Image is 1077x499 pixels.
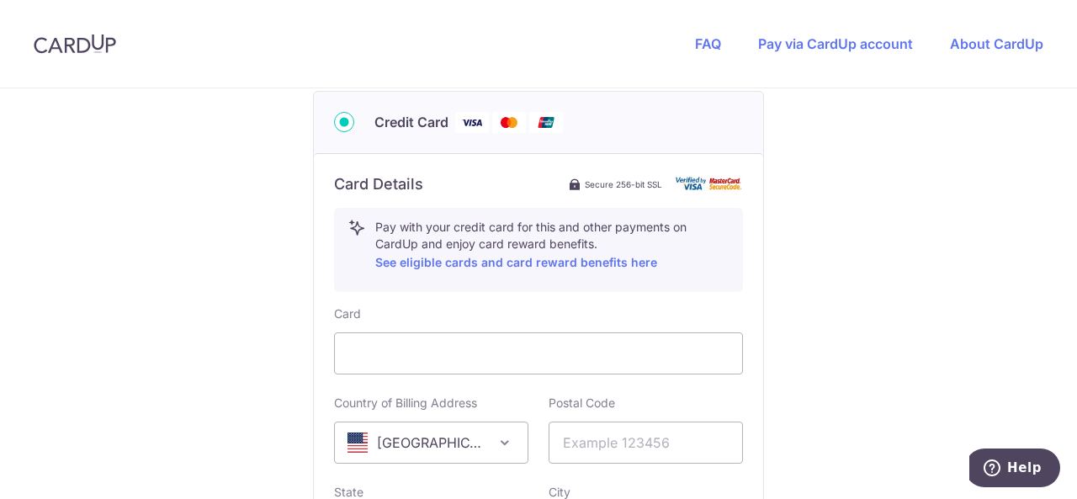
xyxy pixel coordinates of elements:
img: Union Pay [529,112,563,133]
span: Secure 256-bit SSL [585,178,662,191]
input: Example 123456 [549,422,743,464]
label: Country of Billing Address [334,395,477,411]
label: Card [334,305,361,322]
img: Mastercard [492,112,526,133]
h6: Card Details [334,174,423,194]
div: Credit Card Visa Mastercard Union Pay [334,112,743,133]
a: About CardUp [950,35,1043,52]
p: Pay with your credit card for this and other payments on CardUp and enjoy card reward benefits. [375,219,729,273]
img: CardUp [34,34,116,54]
span: United States [335,422,528,463]
iframe: Secure card payment input frame [348,343,729,364]
a: FAQ [695,35,721,52]
a: Pay via CardUp account [758,35,913,52]
span: Credit Card [374,112,448,132]
img: card secure [676,177,743,191]
a: See eligible cards and card reward benefits here [375,255,657,269]
span: United States [334,422,528,464]
img: Visa [455,112,489,133]
iframe: Opens a widget where you can find more information [969,449,1060,491]
label: Postal Code [549,395,615,411]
